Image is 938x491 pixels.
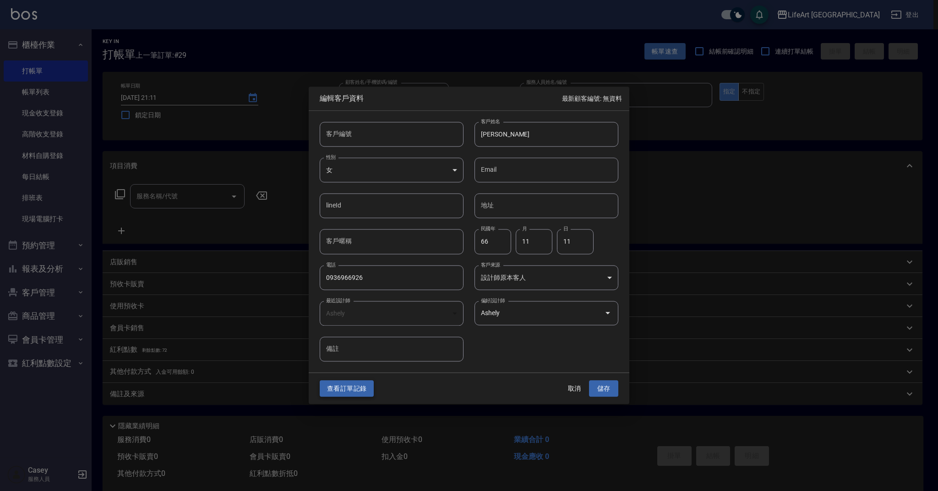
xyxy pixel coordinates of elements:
[481,261,500,268] label: 客戶來源
[326,153,336,160] label: 性別
[320,301,464,326] div: Ashely
[560,380,589,397] button: 取消
[320,94,562,103] span: 編輯客戶資料
[481,225,495,232] label: 民國年
[320,158,464,182] div: 女
[562,94,622,104] p: 最新顧客編號: 無資料
[326,261,336,268] label: 電話
[600,306,615,321] button: Open
[481,118,500,125] label: 客戶姓名
[563,225,568,232] label: 日
[326,297,350,304] label: 最近設計師
[320,380,374,397] button: 查看訂單記錄
[481,297,505,304] label: 偏好設計師
[522,225,527,232] label: 月
[474,265,618,290] div: 設計師原本客人
[589,380,618,397] button: 儲存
